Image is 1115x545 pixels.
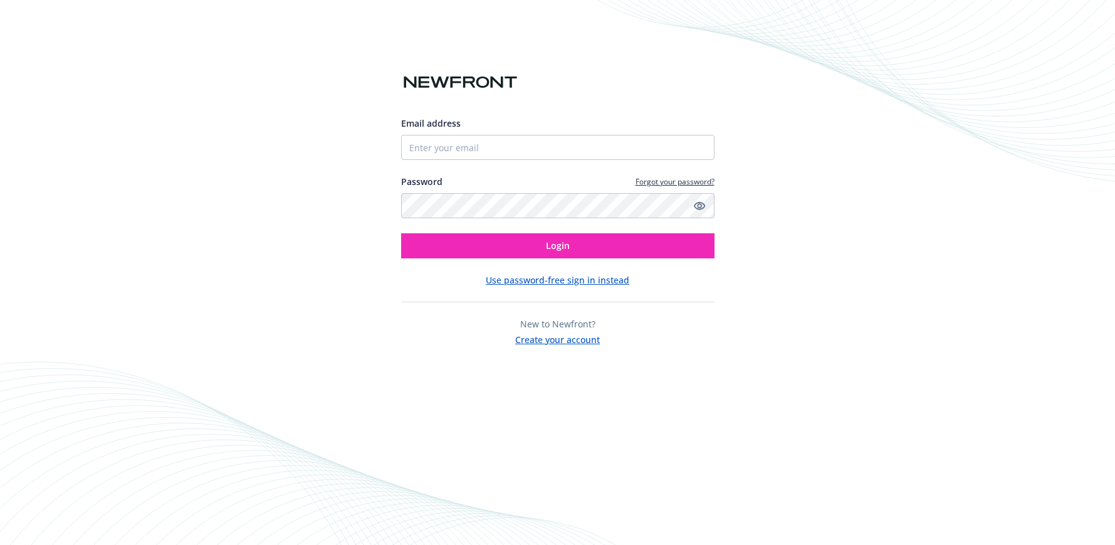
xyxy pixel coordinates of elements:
a: Forgot your password? [636,176,715,187]
a: Show password [692,198,707,213]
button: Use password-free sign in instead [486,273,629,287]
button: Create your account [515,331,600,346]
span: Login [546,240,570,251]
span: New to Newfront? [520,318,595,330]
span: Email address [401,117,461,129]
button: Login [401,233,715,258]
img: Newfront logo [401,71,520,93]
input: Enter your email [401,135,715,160]
label: Password [401,175,442,188]
input: Enter your password [401,193,715,218]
